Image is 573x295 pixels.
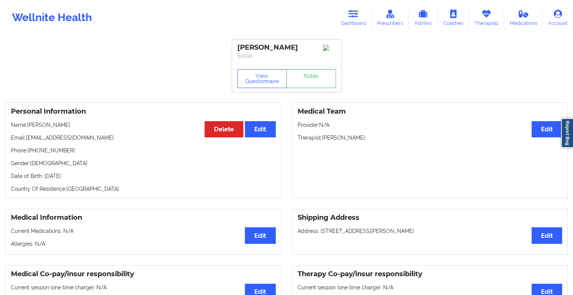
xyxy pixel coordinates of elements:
[504,5,543,30] a: Medications
[11,185,276,193] p: Country Of Residence: [GEOGRAPHIC_DATA]
[532,227,562,243] button: Edit
[542,5,573,30] a: Account
[237,52,336,59] p: Social
[298,213,562,222] h3: Shipping Address
[11,147,276,154] p: Phone: [PHONE_NUMBER]
[245,227,275,243] button: Edit
[237,43,336,52] div: [PERSON_NAME]
[298,121,562,129] p: Provider: N/A
[323,45,336,51] img: Image%2Fplaceholer-image.png
[237,69,287,88] button: View Questionnaire
[371,5,409,30] a: Prescribers
[298,134,562,141] p: Therapist: [PERSON_NAME]
[298,227,562,235] p: Address: [STREET_ADDRESS][PERSON_NAME]
[11,172,276,180] p: Date of Birth: [DATE]
[11,160,276,167] p: Gender: [DEMOGRAPHIC_DATA]
[561,118,573,148] a: Report Bug
[11,240,276,248] p: Allergies: N/A
[532,121,562,137] button: Edit
[469,5,504,30] a: Therapists
[11,213,276,222] h3: Medical Information
[286,69,336,88] a: Notes
[11,107,276,116] h3: Personal Information
[408,5,438,30] a: Admins
[245,121,275,137] button: Edit
[298,107,562,116] h3: Medical Team
[11,284,276,291] p: Current session (one time charge): N/A
[205,121,243,137] button: Delete
[335,5,371,30] a: Dashboard
[11,121,276,129] p: Name: [PERSON_NAME]
[438,5,469,30] a: Coaches
[11,227,276,235] p: Current Medications: N/A
[11,134,276,141] p: Email: [EMAIL_ADDRESS][DOMAIN_NAME]
[298,284,562,291] p: Current session (one time charge): N/A
[11,270,276,278] h3: Medical Co-pay/insur responsibility
[298,270,562,278] h3: Therapy Co-pay/insur responsibility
